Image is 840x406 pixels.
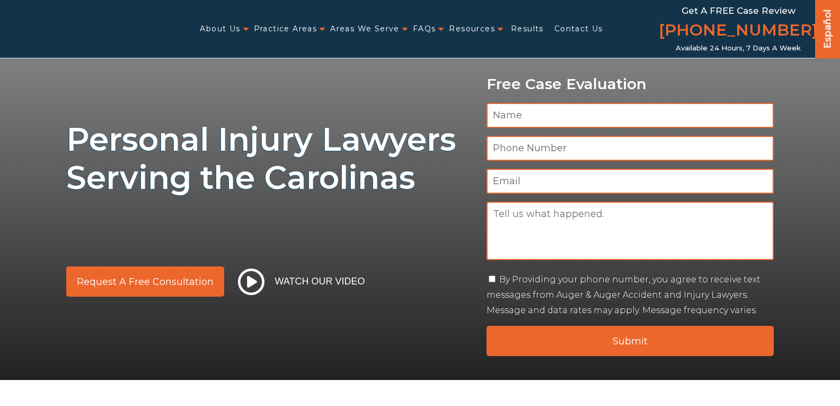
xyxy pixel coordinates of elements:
[511,18,544,40] a: Results
[66,266,224,297] a: Request a Free Consultation
[487,136,774,161] input: Phone Number
[330,18,400,40] a: Areas We Serve
[682,5,795,16] span: Get a FREE Case Review
[254,18,317,40] a: Practice Areas
[6,19,144,40] img: Auger & Auger Accident and Injury Lawyers Logo
[66,202,377,243] img: sub text
[554,18,603,40] a: Contact Us
[659,19,818,44] a: [PHONE_NUMBER]
[77,277,214,287] span: Request a Free Consultation
[66,120,474,197] h1: Personal Injury Lawyers Serving the Carolinas
[200,18,240,40] a: About Us
[487,76,774,92] p: Free Case Evaluation
[235,268,368,296] button: Watch Our Video
[449,18,495,40] a: Resources
[487,326,774,356] input: Submit
[487,274,761,315] label: By Providing your phone number, you agree to receive text messages from Auger & Auger Accident an...
[413,18,436,40] a: FAQs
[487,103,774,128] input: Name
[676,44,801,53] span: Available 24 Hours, 7 Days a Week
[487,169,774,194] input: Email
